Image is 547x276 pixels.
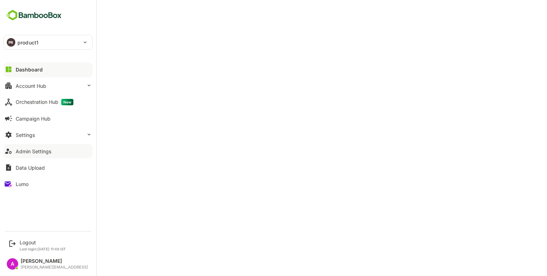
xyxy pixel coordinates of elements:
img: BambooboxFullLogoMark.5f36c76dfaba33ec1ec1367b70bb1252.svg [4,9,64,22]
button: Orchestration HubNew [4,95,93,109]
div: Account Hub [16,83,46,89]
div: Campaign Hub [16,116,51,122]
div: PR [7,38,15,47]
span: New [61,99,73,105]
div: [PERSON_NAME][EMAIL_ADDRESS] [21,265,88,270]
div: Logout [20,239,66,245]
p: product1 [17,39,38,46]
button: Data Upload [4,160,93,175]
div: PRproduct1 [4,35,92,49]
button: Account Hub [4,79,93,93]
div: Dashboard [16,67,43,73]
div: Data Upload [16,165,45,171]
div: Lumo [16,181,28,187]
div: Orchestration Hub [16,99,73,105]
button: Dashboard [4,62,93,76]
div: A [7,258,18,270]
div: Admin Settings [16,148,51,154]
button: Campaign Hub [4,111,93,126]
div: Settings [16,132,35,138]
div: [PERSON_NAME] [21,258,88,264]
button: Lumo [4,177,93,191]
p: Last login: [DATE] 11:48 IST [20,247,66,251]
button: Settings [4,128,93,142]
button: Admin Settings [4,144,93,158]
